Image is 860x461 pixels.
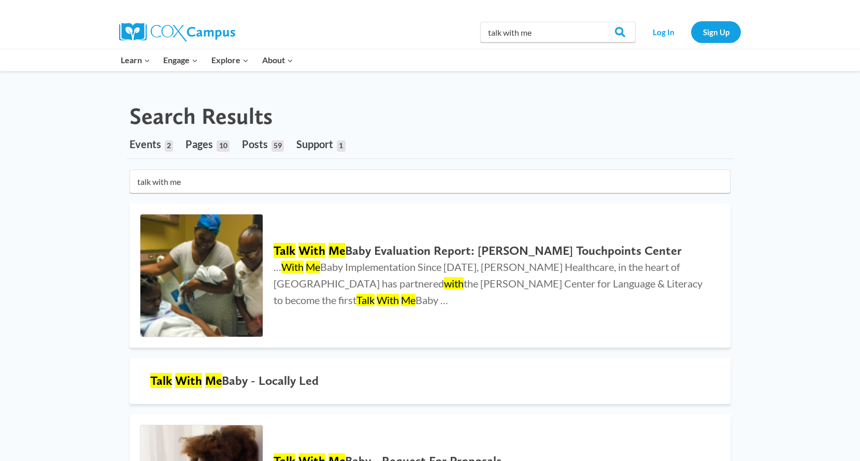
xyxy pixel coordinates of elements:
[641,21,686,42] a: Log In
[185,129,229,159] a: Pages10
[271,140,284,152] span: 59
[150,373,710,388] h2: Baby - Locally Led
[121,53,150,67] span: Learn
[163,53,198,67] span: Engage
[130,129,173,159] a: Events2
[328,243,345,258] mark: Me
[205,373,222,388] mark: Me
[274,243,710,258] h2: Baby Evaluation Report: [PERSON_NAME] Touchpoints Center
[130,138,161,150] span: Events
[130,169,730,193] input: Search for...
[377,294,399,306] mark: With
[296,129,345,159] a: Support1
[140,214,263,337] img: Talk With Me Baby Evaluation Report: Brazelton Touchpoints Center
[641,21,741,42] nav: Secondary Navigation
[211,53,249,67] span: Explore
[119,23,235,41] img: Cox Campus
[296,138,333,150] span: Support
[185,138,213,150] span: Pages
[165,140,173,152] span: 2
[480,22,636,42] input: Search Cox Campus
[444,277,464,290] mark: with
[262,53,293,67] span: About
[274,243,295,258] mark: Talk
[401,294,415,306] mark: Me
[242,138,268,150] span: Posts
[175,373,202,388] mark: With
[356,294,375,306] mark: Talk
[337,140,345,152] span: 1
[242,129,284,159] a: Posts59
[114,49,299,71] nav: Primary Navigation
[306,261,320,273] mark: Me
[130,358,730,404] a: Talk With MeBaby - Locally Led
[130,204,730,348] a: Talk With Me Baby Evaluation Report: Brazelton Touchpoints Center Talk With MeBaby Evaluation Rep...
[281,261,304,273] mark: With
[298,243,325,258] mark: With
[691,21,741,42] a: Sign Up
[274,261,703,306] span: … Baby Implementation Since [DATE], [PERSON_NAME] Healthcare, in the heart of [GEOGRAPHIC_DATA] h...
[217,140,229,152] span: 10
[150,373,172,388] mark: Talk
[130,103,273,130] h1: Search Results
